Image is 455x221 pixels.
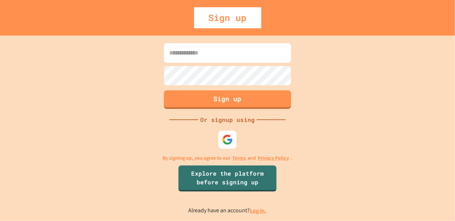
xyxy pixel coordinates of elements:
p: By signing up, you agree to our and . [163,154,293,162]
div: Sign up [194,7,261,28]
a: Explore the platform before signing up [178,165,277,192]
a: Terms [233,154,246,162]
a: Log in. [250,207,267,214]
button: Sign up [164,90,291,109]
div: Or signup using [198,115,257,124]
p: Already have an account? [189,206,267,215]
a: Privacy Policy [258,154,289,162]
img: google-icon.svg [222,134,233,145]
